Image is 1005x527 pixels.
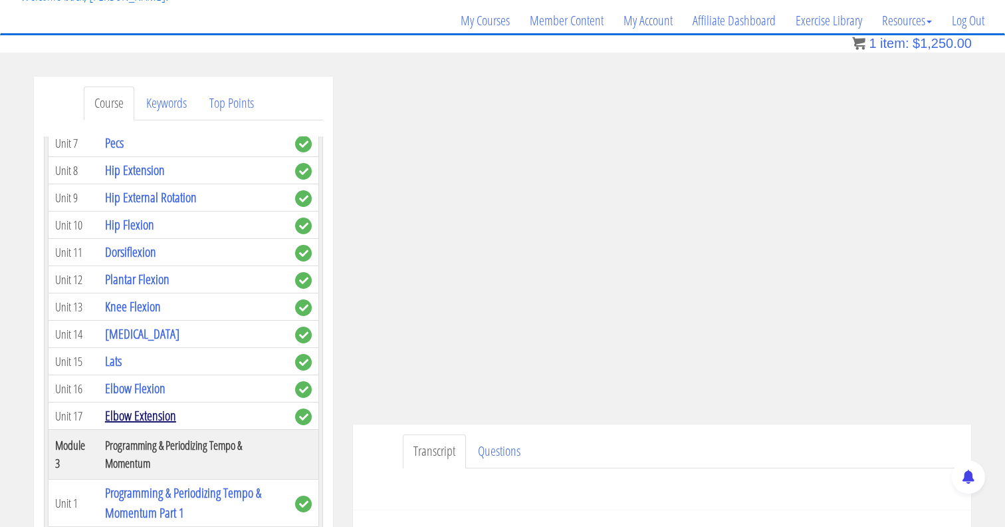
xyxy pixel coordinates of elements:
[105,297,161,315] a: Knee Flexion
[852,36,972,51] a: 1 item: $1,250.00
[295,381,312,398] span: complete
[49,184,98,212] td: Unit 9
[105,134,124,152] a: Pecs
[467,435,531,468] a: Questions
[295,272,312,289] span: complete
[49,348,98,375] td: Unit 15
[295,354,312,371] span: complete
[49,293,98,321] td: Unit 13
[403,435,466,468] a: Transcript
[105,325,179,343] a: [MEDICAL_DATA]
[49,239,98,266] td: Unit 11
[295,163,312,180] span: complete
[913,36,920,51] span: $
[49,375,98,403] td: Unit 16
[105,243,156,261] a: Dorsiflexion
[98,430,288,480] th: Programming & Periodizing Tempo & Momentum
[880,36,909,51] span: item:
[49,130,98,157] td: Unit 7
[49,403,98,430] td: Unit 17
[105,352,122,370] a: Lats
[913,36,972,51] bdi: 1,250.00
[49,266,98,293] td: Unit 12
[295,327,312,343] span: complete
[49,430,98,480] th: Module 3
[105,188,197,206] a: Hip External Rotation
[105,216,154,234] a: Hip Flexion
[295,409,312,425] span: complete
[105,161,165,179] a: Hip Extension
[295,136,312,152] span: complete
[105,484,261,522] a: Programming & Periodizing Tempo & Momentum Part 1
[136,87,197,120] a: Keywords
[49,480,98,527] td: Unit 1
[295,190,312,207] span: complete
[295,299,312,316] span: complete
[49,212,98,239] td: Unit 10
[852,37,865,50] img: icon11.png
[869,36,876,51] span: 1
[105,407,176,425] a: Elbow Extension
[199,87,265,120] a: Top Points
[105,379,166,397] a: Elbow Flexion
[49,321,98,348] td: Unit 14
[295,496,312,512] span: complete
[105,270,169,288] a: Plantar Flexion
[84,87,134,120] a: Course
[295,218,312,234] span: complete
[295,245,312,262] span: complete
[49,157,98,184] td: Unit 8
